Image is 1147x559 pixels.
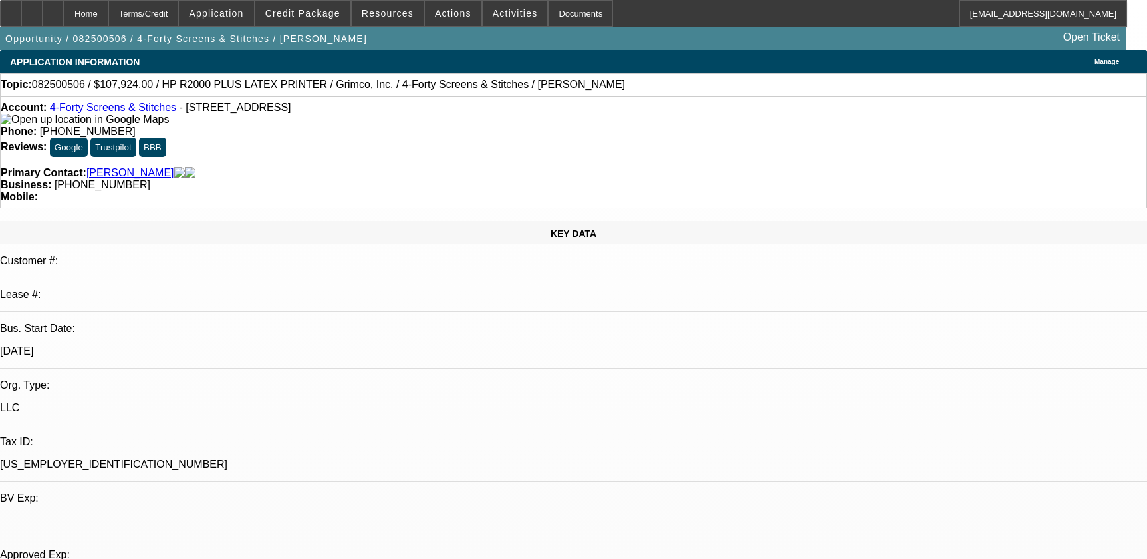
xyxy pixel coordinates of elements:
strong: Primary Contact: [1,167,86,179]
button: BBB [139,138,166,157]
button: Resources [352,1,424,26]
a: Open Ticket [1058,26,1125,49]
span: Application [189,8,243,19]
span: APPLICATION INFORMATION [10,57,140,67]
strong: Phone: [1,126,37,137]
strong: Business: [1,179,51,190]
span: Actions [435,8,471,19]
img: Open up location in Google Maps [1,114,169,126]
button: Application [179,1,253,26]
span: Activities [493,8,538,19]
button: Google [50,138,88,157]
img: linkedin-icon.png [185,167,195,179]
span: Resources [362,8,414,19]
strong: Account: [1,102,47,113]
span: [PHONE_NUMBER] [40,126,136,137]
strong: Reviews: [1,141,47,152]
span: - [STREET_ADDRESS] [180,102,291,113]
span: KEY DATA [551,228,596,239]
span: Manage [1094,58,1119,65]
span: Opportunity / 082500506 / 4-Forty Screens & Stitches / [PERSON_NAME] [5,33,367,44]
strong: Mobile: [1,191,38,202]
button: Actions [425,1,481,26]
span: Credit Package [265,8,340,19]
button: Trustpilot [90,138,136,157]
img: facebook-icon.png [174,167,185,179]
button: Activities [483,1,548,26]
a: [PERSON_NAME] [86,167,174,179]
span: 082500506 / $107,924.00 / HP R2000 PLUS LATEX PRINTER / Grimco, Inc. / 4-Forty Screens & Stitches... [32,79,625,91]
button: Credit Package [255,1,350,26]
a: 4-Forty Screens & Stitches [50,102,176,113]
a: View Google Maps [1,114,169,125]
strong: Topic: [1,79,32,91]
span: [PHONE_NUMBER] [55,179,150,190]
